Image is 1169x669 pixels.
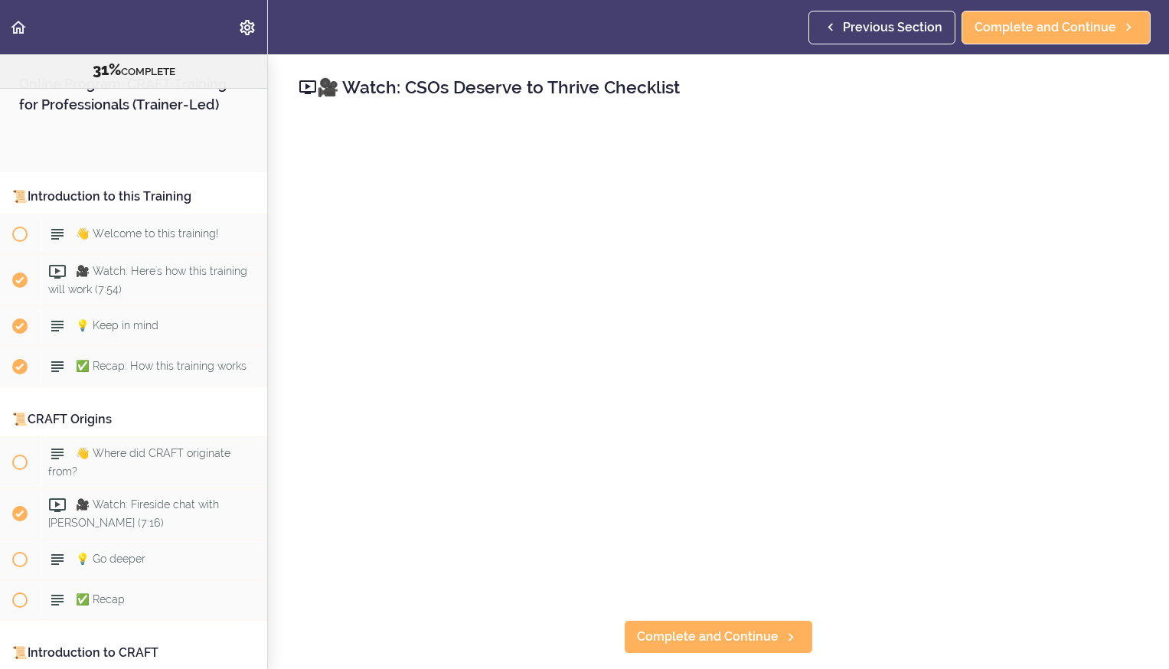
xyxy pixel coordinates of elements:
a: Previous Section [808,11,955,44]
span: ✅ Recap: How this training works [76,360,247,372]
span: 31% [93,60,121,79]
span: ✅ Recap [76,593,125,605]
span: 💡 Keep in mind [76,319,158,331]
span: Complete and Continue [975,18,1116,37]
span: 👋 Welcome to this training! [76,227,218,240]
span: Previous Section [843,18,942,37]
iframe: Video Player [299,123,1138,596]
span: 🎥 Watch: Fireside chat with [PERSON_NAME] (7:16) [48,498,219,528]
div: COMPLETE [19,60,248,80]
h2: 🎥 Watch: CSOs Deserve to Thrive Checklist [299,74,1138,100]
a: Complete and Continue [624,620,813,654]
span: 🎥 Watch: Here's how this training will work (7:54) [48,265,247,295]
a: Complete and Continue [962,11,1151,44]
svg: Settings Menu [238,18,256,37]
span: Complete and Continue [637,628,779,646]
span: 💡 Go deeper [76,553,145,565]
span: 👋 Where did CRAFT originate from? [48,447,230,477]
svg: Back to course curriculum [9,18,28,37]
